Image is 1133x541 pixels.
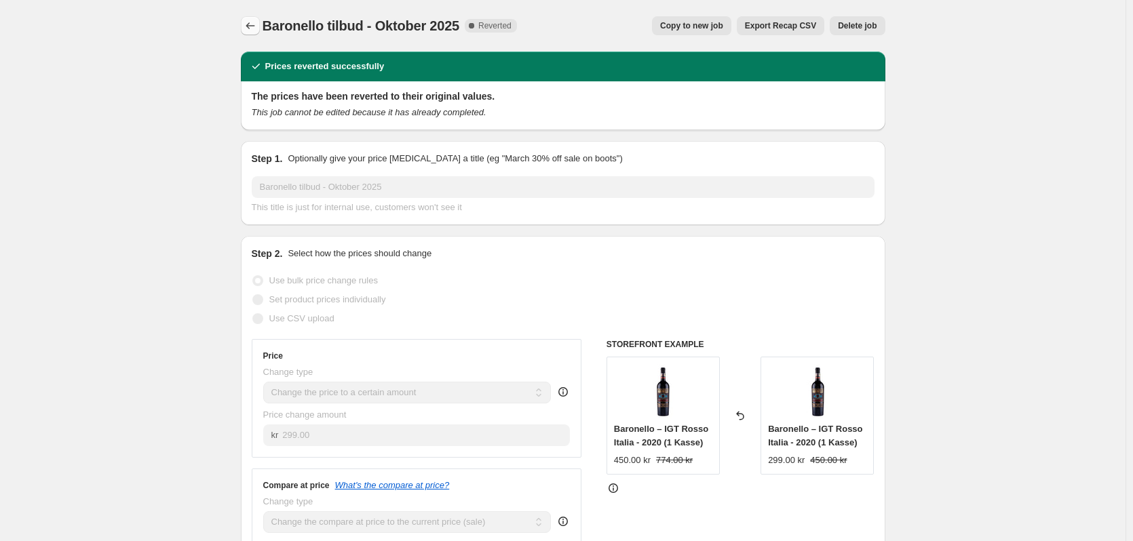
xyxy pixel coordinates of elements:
div: help [556,515,570,528]
div: help [556,385,570,399]
img: BaronelloIGTRossoItalia_2020__r1218_80x.jpg [636,364,690,418]
p: Optionally give your price [MEDICAL_DATA] a title (eg "March 30% off sale on boots") [288,152,622,165]
span: Use bulk price change rules [269,275,378,285]
span: Delete job [838,20,877,31]
img: BaronelloIGTRossoItalia_2020__r1218_80x.jpg [790,364,845,418]
strike: 450.00 kr [810,454,847,467]
span: kr [271,430,279,440]
span: Baronello – IGT Rosso Italia - 2020 (1 Kasse) [768,424,862,447]
div: 299.00 kr [768,454,805,467]
input: 30% off holiday sale [252,176,875,198]
span: Use CSV upload [269,313,334,323]
h6: STOREFRONT EXAMPLE [607,339,875,350]
span: Copy to new job [660,20,723,31]
span: Set product prices individually [269,294,386,304]
span: Baronello tilbud - Oktober 2025 [263,18,460,33]
input: 80.00 [282,424,570,446]
h2: Step 2. [252,247,283,260]
button: Copy to new job [652,16,731,35]
button: Price change jobs [241,16,260,35]
span: Export Recap CSV [745,20,816,31]
span: This title is just for internal use, customers won't see it [252,202,462,212]
h3: Price [263,350,283,361]
span: Change type [263,367,313,377]
span: Reverted [478,20,512,31]
button: What's the compare at price? [335,480,450,490]
i: This job cannot be edited because it has already completed. [252,107,486,117]
div: 450.00 kr [614,454,651,467]
button: Export Recap CSV [737,16,824,35]
h3: Compare at price [263,480,330,491]
span: Change type [263,496,313,506]
h2: The prices have been reverted to their original values. [252,89,875,103]
button: Delete job [830,16,885,35]
p: Select how the prices should change [288,247,431,260]
h2: Prices reverted successfully [265,60,385,73]
span: Baronello – IGT Rosso Italia - 2020 (1 Kasse) [614,424,708,447]
h2: Step 1. [252,152,283,165]
strike: 774.00 kr [656,454,693,467]
span: Price change amount [263,409,347,420]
